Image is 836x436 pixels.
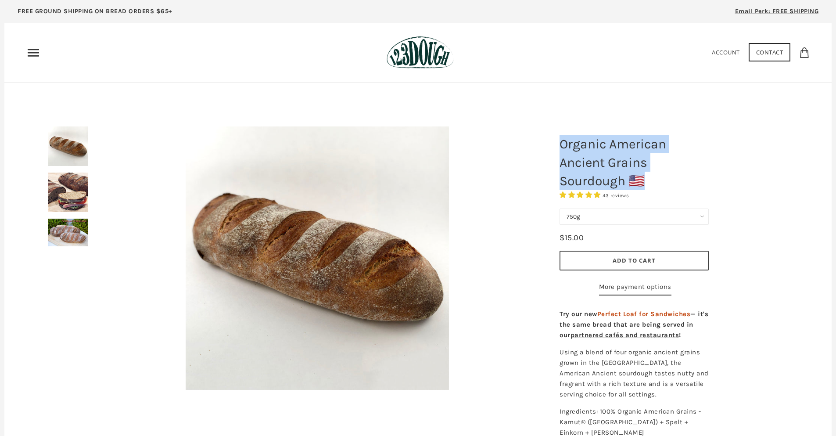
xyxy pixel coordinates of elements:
[26,46,40,60] nav: Primary
[560,251,709,270] button: Add to Cart
[712,48,740,56] a: Account
[387,36,454,69] img: 123Dough Bakery
[560,310,708,339] strong: Try our new — it's the same bread that are being served in our !
[560,348,709,398] span: Using a blend of four organic ancient grains grown in the [GEOGRAPHIC_DATA], the American Ancient...
[749,43,791,61] a: Contact
[110,126,524,390] a: Organic American Ancient Grains Sourdough 🇺🇸
[48,173,88,212] img: Organic American Ancient Grains Sourdough 🇺🇸
[570,331,679,339] a: partnered cafés and restaurants
[4,4,186,23] a: FREE GROUND SHIPPING ON BREAD ORDERS $65+
[560,191,603,199] span: 4.93 stars
[18,7,172,16] p: FREE GROUND SHIPPING ON BREAD ORDERS $65+
[48,126,88,166] img: Organic American Ancient Grains Sourdough 🇺🇸
[722,4,832,23] a: Email Perk: FREE SHIPPING
[560,231,584,244] div: $15.00
[613,256,656,264] span: Add to Cart
[735,7,819,15] span: Email Perk: FREE SHIPPING
[597,310,691,318] span: Perfect Loaf for Sandwiches
[553,130,715,195] h1: Organic American Ancient Grains Sourdough 🇺🇸
[186,126,449,390] img: Organic American Ancient Grains Sourdough 🇺🇸
[599,281,671,295] a: More payment options
[603,193,629,198] span: 43 reviews
[48,219,88,246] img: Organic American Ancient Grains Sourdough 🇺🇸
